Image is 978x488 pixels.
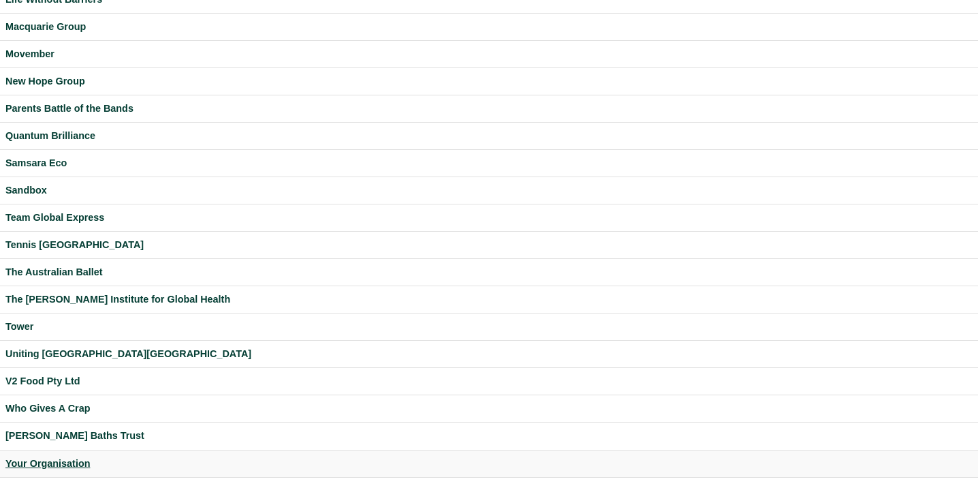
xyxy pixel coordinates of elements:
[5,183,973,198] a: Sandbox
[5,74,973,89] a: New Hope Group
[5,401,973,416] a: Who Gives A Crap
[5,319,973,335] a: Tower
[5,237,973,253] a: Tennis [GEOGRAPHIC_DATA]
[5,101,973,117] a: Parents Battle of the Bands
[5,155,973,171] a: Samsara Eco
[5,373,973,389] a: V2 Food Pty Ltd
[5,428,973,444] a: [PERSON_NAME] Baths Trust
[5,456,973,472] a: Your Organisation
[5,264,973,280] a: The Australian Ballet
[5,19,973,35] a: Macquarie Group
[5,292,973,307] a: The [PERSON_NAME] Institute for Global Health
[5,46,973,62] a: Movember
[5,346,973,362] a: Uniting [GEOGRAPHIC_DATA][GEOGRAPHIC_DATA]
[5,128,973,144] a: Quantum Brilliance
[5,210,973,226] a: Team Global Express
